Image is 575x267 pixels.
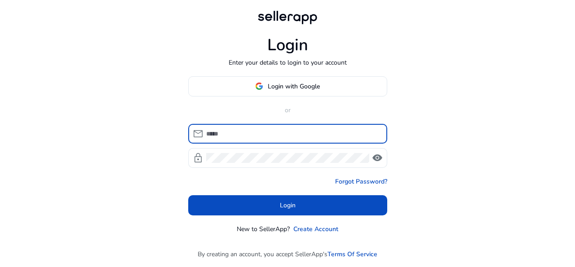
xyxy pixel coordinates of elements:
button: Login with Google [188,76,387,96]
img: google-logo.svg [255,82,263,90]
p: New to SellerApp? [237,224,290,234]
span: mail [193,128,203,139]
h1: Login [267,35,308,55]
span: Login [280,201,296,210]
a: Terms Of Service [327,249,377,259]
p: or [188,105,387,115]
span: lock [193,153,203,163]
a: Forgot Password? [335,177,387,186]
span: visibility [372,153,383,163]
p: Enter your details to login to your account [229,58,347,67]
button: Login [188,195,387,215]
a: Create Account [293,224,338,234]
span: Login with Google [268,82,320,91]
